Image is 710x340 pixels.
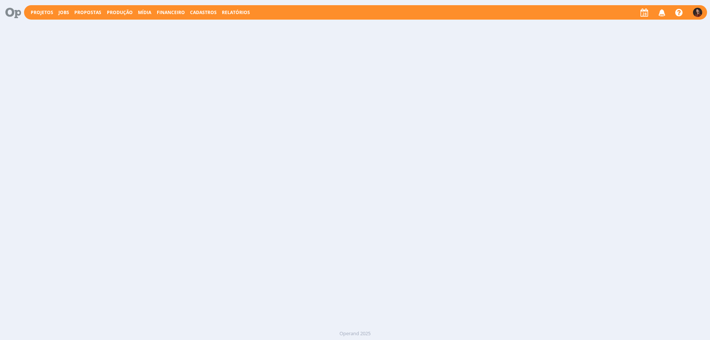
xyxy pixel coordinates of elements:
[693,8,702,17] img: M
[157,9,185,16] a: Financeiro
[190,9,217,16] span: Cadastros
[72,10,104,16] button: Propostas
[105,10,135,16] button: Produção
[107,9,133,16] a: Produção
[56,10,71,16] button: Jobs
[155,10,187,16] button: Financeiro
[188,10,219,16] button: Cadastros
[74,9,101,16] span: Propostas
[58,9,69,16] a: Jobs
[31,9,53,16] a: Projetos
[28,10,55,16] button: Projetos
[220,10,252,16] button: Relatórios
[222,9,250,16] a: Relatórios
[693,6,703,19] button: M
[136,10,153,16] button: Mídia
[138,9,151,16] a: Mídia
